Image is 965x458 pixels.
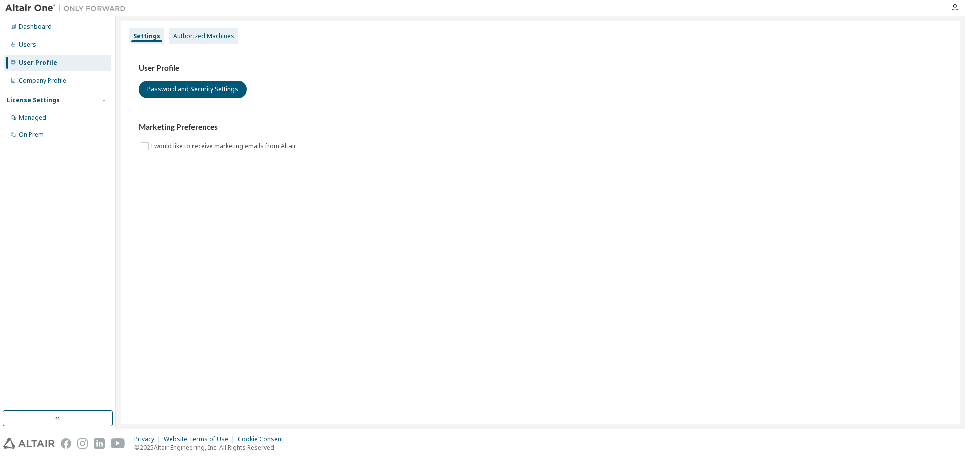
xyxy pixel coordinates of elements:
img: Altair One [5,3,131,13]
h3: User Profile [139,63,942,73]
p: © 2025 Altair Engineering, Inc. All Rights Reserved. [134,443,289,452]
div: Authorized Machines [173,32,234,40]
div: Users [19,41,36,49]
div: Privacy [134,435,164,443]
div: On Prem [19,131,44,139]
img: youtube.svg [111,438,125,449]
img: linkedin.svg [94,438,105,449]
img: instagram.svg [77,438,88,449]
div: Managed [19,114,46,122]
div: Dashboard [19,23,52,31]
div: Cookie Consent [238,435,289,443]
div: Company Profile [19,77,66,85]
label: I would like to receive marketing emails from Altair [151,140,298,152]
button: Password and Security Settings [139,81,247,98]
img: facebook.svg [61,438,71,449]
div: Settings [133,32,160,40]
img: altair_logo.svg [3,438,55,449]
div: User Profile [19,59,57,67]
div: Website Terms of Use [164,435,238,443]
div: License Settings [7,96,60,104]
h3: Marketing Preferences [139,122,942,132]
